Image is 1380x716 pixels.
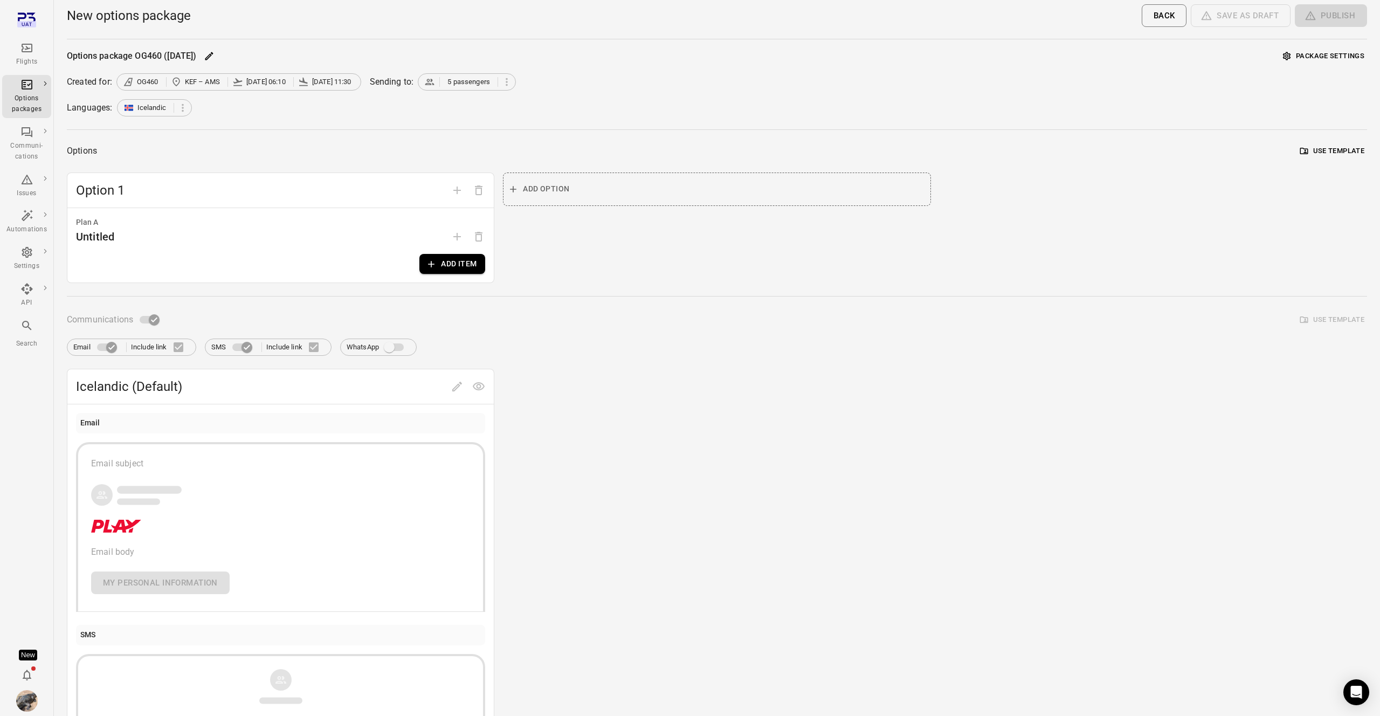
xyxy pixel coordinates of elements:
[419,254,485,274] button: Add item
[80,629,95,641] div: SMS
[67,75,112,88] div: Created for:
[347,337,410,357] label: WhatsApp integration not set up. Contact Plan3 to enable this feature
[2,170,51,202] a: Issues
[6,224,47,235] div: Automations
[76,182,446,199] span: Option 1
[6,339,47,349] div: Search
[6,261,47,272] div: Settings
[1343,679,1369,705] div: Open Intercom Messenger
[447,77,490,87] span: 5 passengers
[211,337,257,357] label: SMS
[6,188,47,199] div: Issues
[12,686,42,716] button: Daníel Benediktsson
[137,77,158,87] span: OG460
[1280,48,1367,65] button: Package settings
[16,664,38,686] button: Notifications
[76,378,446,395] span: Icelandic (Default)
[468,184,489,195] span: Delete option
[6,298,47,308] div: API
[6,141,47,162] div: Communi-cations
[446,184,468,195] span: Add option
[201,48,217,64] button: Edit
[2,122,51,166] a: Communi-cations
[76,217,485,229] div: Plan A
[67,101,113,114] div: Languages:
[2,206,51,238] a: Automations
[80,417,100,429] div: Email
[312,77,351,87] span: [DATE] 11:30
[67,7,191,24] h1: New options package
[131,336,190,359] label: Include link
[67,312,133,327] span: Communications
[246,77,286,87] span: [DATE] 06:10
[2,243,51,275] a: Settings
[446,381,468,391] span: Edit
[370,75,414,88] div: Sending to:
[418,73,516,91] div: 5 passengers
[446,231,468,242] span: Add plan
[6,57,47,67] div: Flights
[19,650,37,660] div: Tooltip anchor
[117,99,192,116] div: Icelandic
[2,316,51,352] button: Search
[137,102,166,113] span: Icelandic
[185,77,220,87] span: KEF – AMS
[1298,143,1367,160] button: Use template
[2,279,51,312] a: API
[2,38,51,71] a: Flights
[468,381,489,391] span: Preview
[67,143,97,159] div: Options
[6,93,47,115] div: Options packages
[76,228,114,245] div: Untitled
[1142,4,1187,27] button: Back
[73,337,122,357] label: Email
[266,336,325,359] label: Include link
[67,50,197,63] div: Options package OG460 ([DATE])
[2,75,51,118] a: Options packages
[468,231,489,242] span: Options need to have at least one plan
[16,690,38,712] img: images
